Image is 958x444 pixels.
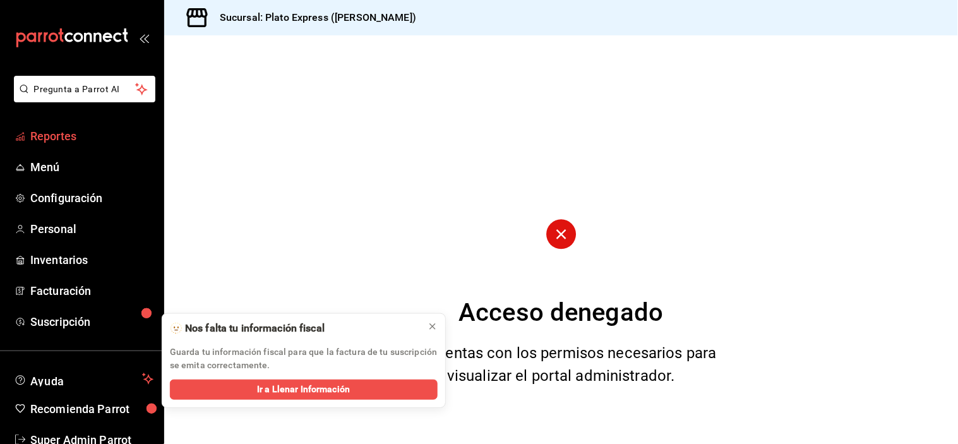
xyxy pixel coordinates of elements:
[170,321,417,335] div: 🫥 Nos falta tu información fiscal
[170,380,438,400] button: Ir a Llenar Información
[390,342,733,387] div: No cuentas con los permisos necesarios para visualizar el portal administrador.
[30,189,153,207] span: Configuración
[210,10,416,25] h3: Sucursal: Plato Express ([PERSON_NAME])
[170,345,438,372] p: Guarda tu información fiscal para que la factura de tu suscripción se emita correctamente.
[9,92,155,105] a: Pregunta a Parrot AI
[30,128,153,145] span: Reportes
[30,251,153,268] span: Inventarios
[257,383,350,396] span: Ir a Llenar Información
[14,76,155,102] button: Pregunta a Parrot AI
[34,83,136,96] span: Pregunta a Parrot AI
[30,159,153,176] span: Menú
[30,282,153,299] span: Facturación
[30,220,153,237] span: Personal
[30,313,153,330] span: Suscripción
[459,294,664,332] div: Acceso denegado
[30,371,137,387] span: Ayuda
[139,33,149,43] button: open_drawer_menu
[30,400,153,417] span: Recomienda Parrot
